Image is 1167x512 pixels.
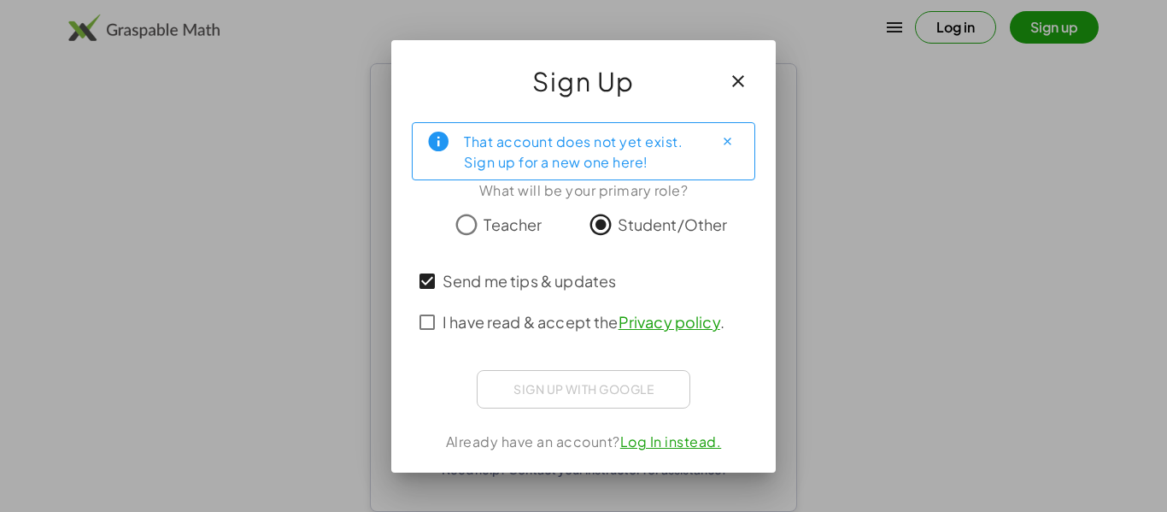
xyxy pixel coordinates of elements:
span: Student/Other [618,213,728,236]
div: Already have an account? [412,432,755,452]
button: Close [713,128,741,156]
div: What will be your primary role? [412,180,755,201]
span: Teacher [484,213,542,236]
span: Send me tips & updates [443,269,616,292]
div: That account does not yet exist. Sign up for a new one here! [464,130,700,173]
a: Log In instead. [620,433,722,450]
a: Privacy policy [619,312,720,332]
span: Sign Up [532,61,635,102]
span: I have read & accept the . [443,310,724,333]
